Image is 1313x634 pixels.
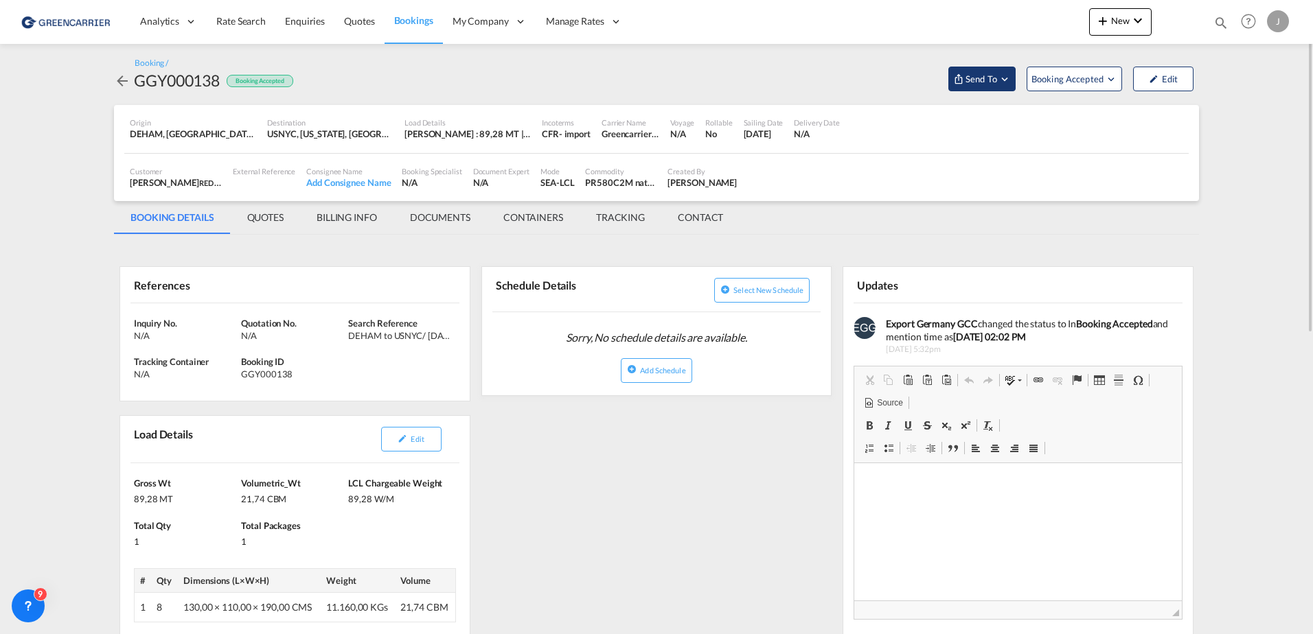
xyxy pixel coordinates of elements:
a: Cut (Ctrl+X) [860,371,879,389]
md-icon: icon-plus 400-fg [1095,12,1111,29]
span: 11.160,00 KGs [326,601,388,613]
md-tab-item: DOCUMENTS [393,201,487,234]
div: 1 [241,532,345,548]
span: 21,74 CBM [400,601,448,613]
div: changed the status to In and mention time as [886,317,1172,344]
span: Select new schedule [733,285,803,294]
span: Bookings [394,14,433,26]
span: Source [875,397,902,409]
span: Total Packages [241,520,301,531]
a: Unlink [1048,371,1067,389]
td: 1 [135,593,152,622]
div: [PERSON_NAME] : 89,28 MT | Volumetric Wt : 21,74 CBM | Chargeable Wt : 89,28 W/M [404,128,531,140]
div: No [705,128,732,140]
div: 89,28 MT [134,489,238,505]
span: Booking ID [241,356,284,367]
div: Add Consignee Name [306,176,391,189]
span: New [1095,15,1146,26]
a: Anchor [1067,371,1086,389]
span: Quotation No. [241,318,297,329]
div: Olesia Shevchuk [667,176,737,189]
div: Document Expert [473,166,530,176]
a: Insert/Remove Bulleted List [879,439,898,457]
div: GGY000138 [134,69,220,91]
div: icon-magnify [1213,15,1229,36]
a: Italic (Ctrl+I) [879,416,898,434]
a: Remove Format [979,416,998,434]
div: Booking Accepted [227,75,293,88]
span: Resize [1172,609,1179,616]
div: Schedule Details [492,272,654,306]
md-icon: icon-pencil [398,434,407,443]
button: Open demo menu [1027,67,1122,91]
div: Sailing Date [744,117,784,128]
div: SEA-LCL [540,176,574,189]
div: Consignee Name [306,166,391,176]
a: Insert/Remove Numbered List [860,439,879,457]
div: 1 Oct 2025 [744,128,784,140]
md-tab-item: BOOKING DETAILS [114,201,231,234]
div: N/A [473,176,530,189]
a: Insert Special Character [1128,371,1148,389]
span: Edit [411,434,424,443]
span: 130,00 × 110,00 × 190,00 CMS [183,601,312,613]
div: Voyage [670,117,694,128]
div: Booking / [135,58,168,69]
span: RED LINE INTERN. SPEDITION GMBH [199,177,323,188]
div: DEHAM, Hamburg, Germany, Western Europe, Europe [130,128,256,140]
a: Block Quote [944,439,963,457]
a: Link (Ctrl+K) [1029,371,1048,389]
a: Justify [1024,439,1043,457]
a: Strikethrough [917,416,937,434]
md-icon: icon-arrow-left [114,73,130,89]
span: My Company [453,14,509,28]
th: Volume [395,569,455,593]
span: Manage Rates [546,14,604,28]
td: 8 [151,593,178,622]
a: Underline (Ctrl+U) [898,416,917,434]
div: Load Details [404,117,531,128]
span: Analytics [140,14,179,28]
b: [DATE] 02:02 PM [953,331,1027,342]
div: N/A [670,128,694,140]
div: N/A [241,329,345,342]
span: Gross Wt [134,478,171,489]
a: Decrease Indent [902,439,921,457]
a: Insert Horizontal Line [1109,371,1128,389]
md-icon: icon-plus-circle [627,364,637,374]
div: Origin [130,117,256,128]
span: Rate Search [216,15,266,27]
a: Align Right [1005,439,1024,457]
img: 1378a7308afe11ef83610d9e779c6b34.png [21,6,113,37]
div: 1 [134,532,238,548]
iframe: Editor, editor2 [854,463,1182,600]
div: Customer [130,166,222,176]
div: J [1267,10,1289,32]
a: Paste from Word [937,371,956,389]
md-icon: icon-magnify [1213,15,1229,30]
th: Dimensions (L×W×H) [178,569,321,593]
div: Carrier Name [602,117,659,128]
div: Rollable [705,117,732,128]
div: Load Details [130,421,198,457]
span: Inquiry No. [134,318,177,329]
div: External Reference [233,166,295,176]
div: N/A [794,128,840,140]
div: Greencarrier Consolidators [602,128,659,140]
a: Table [1090,371,1109,389]
a: Copy (Ctrl+C) [879,371,898,389]
a: Bold (Ctrl+B) [860,416,879,434]
div: Help [1237,10,1267,34]
span: Add Schedule [640,366,685,375]
a: Redo (Ctrl+Y) [979,371,998,389]
span: Enquiries [285,15,325,27]
a: Source [860,394,906,412]
div: CFR [542,128,559,140]
span: Search Reference [348,318,417,329]
button: icon-plus-circleAdd Schedule [621,358,692,383]
div: 21,74 CBM [241,489,345,505]
div: N/A [134,368,238,380]
span: Sorry, No schedule details are available. [560,325,753,351]
md-tab-item: TRACKING [580,201,661,234]
th: # [135,569,152,593]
